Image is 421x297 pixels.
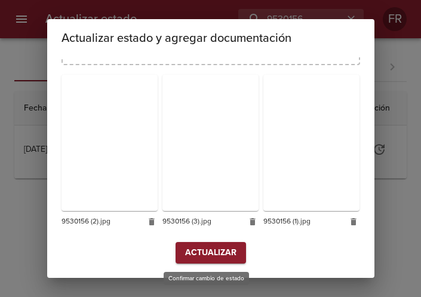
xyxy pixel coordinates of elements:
[185,246,236,261] span: Actualizar
[62,29,360,48] h2: Actualizar estado y agregar documentación
[162,216,241,228] span: 9530156 (3).jpg
[176,242,246,264] button: Actualizar
[263,216,342,228] span: 9530156 (1).jpg
[62,216,140,228] span: 9530156 (2).jpg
